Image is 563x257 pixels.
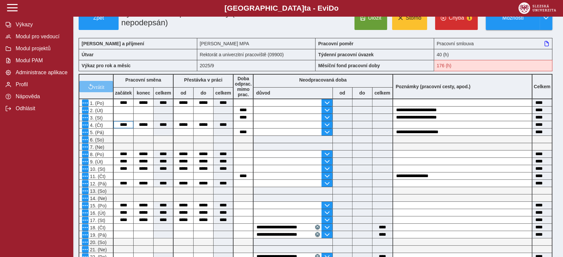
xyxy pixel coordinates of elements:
span: 20. (So) [89,240,107,245]
img: logo_web_su.png [518,2,556,14]
button: vrátit [79,81,113,92]
b: celkem [372,90,392,96]
span: Modul PAM [14,58,68,64]
button: Menu [82,239,89,245]
span: Chyba [449,15,464,21]
div: 40 (h) [434,49,553,60]
div: Fond pracovní doby (176 h) a součet hodin (179:45 h) se neshodují! [434,60,553,71]
span: 21. (Ne) [89,247,107,252]
span: 17. (St) [89,218,105,223]
button: Chyba1 [435,6,478,30]
div: Rektorát a univerzitní pracoviště (09900) [197,49,316,60]
b: Pracovní poměr [318,41,353,46]
span: 10. (St) [89,166,105,172]
span: 6. (So) [89,137,104,142]
span: 4. (Čt) [89,123,103,128]
span: Modul pro vedoucí [14,34,68,40]
div: [PERSON_NAME] MPA [197,38,316,49]
b: do [352,90,372,96]
span: 5. (Pá) [89,130,104,135]
button: Menu [82,195,89,201]
button: Možnosti [486,6,540,30]
span: 12. (Pá) [89,181,107,186]
span: 1 [467,15,472,21]
h1: Výkaz evidence pracovní doby (stav: nepodepsán) [119,6,278,30]
span: o [334,4,339,12]
span: Odhlásit [14,106,68,112]
b: [GEOGRAPHIC_DATA] a - Evi [20,4,543,13]
span: 2. (Út) [89,108,103,113]
b: Útvar [82,52,94,57]
span: 7. (Ne) [89,144,104,150]
span: vrátit [93,84,105,89]
button: Menu [82,165,89,172]
span: 19. (Pá) [89,232,107,238]
button: Menu [82,202,89,209]
b: celkem [154,90,173,96]
button: Menu [82,187,89,194]
span: Zpět [82,15,116,21]
span: 15. (Po) [89,203,107,208]
button: Menu [82,217,89,223]
button: Zpět [79,6,119,30]
b: Doba odprac. mimo prac. [235,76,252,97]
button: Menu [82,114,89,121]
span: 13. (So) [89,188,107,194]
b: Výkaz pro rok a měsíc [82,63,131,68]
b: Poznámky (pracovní cesty, apod.) [393,84,473,89]
b: Pracovní směna [125,77,161,83]
button: Menu [82,209,89,216]
span: Administrace aplikace [14,70,68,76]
span: Modul projektů [14,46,68,52]
button: Menu [82,151,89,157]
div: Pracovní smlouva [434,38,553,49]
b: Neodpracovaná doba [299,77,346,83]
span: Uložit [368,15,381,21]
button: Menu [82,180,89,187]
span: Možnosti [491,15,534,21]
button: Menu [82,100,89,106]
button: Menu [82,129,89,135]
span: 1. (Po) [89,101,104,106]
span: t [304,4,306,12]
span: 8. (Po) [89,152,104,157]
span: 3. (St) [89,115,103,121]
b: Měsíční fond pracovní doby [318,63,380,68]
b: do [194,90,213,96]
button: Uložit [354,6,387,30]
b: konec [134,90,153,96]
span: 18. (Čt) [89,225,106,230]
button: Menu [82,231,89,238]
span: 9. (Út) [89,159,103,164]
b: Týdenní pracovní úvazek [318,52,374,57]
b: začátek [114,90,133,96]
span: D [328,4,334,12]
button: Menu [82,158,89,165]
span: Výkazy [14,22,68,28]
span: 16. (Út) [89,210,106,216]
button: Menu [82,224,89,231]
span: Storno [406,15,421,21]
b: celkem [214,90,233,96]
b: od [333,90,352,96]
button: Menu [82,173,89,179]
button: Storno [392,6,427,30]
b: Celkem [534,84,550,89]
div: 2025/9 [197,60,316,71]
button: Menu [82,122,89,128]
span: 14. (Ne) [89,196,107,201]
b: Přestávka v práci [184,77,222,83]
button: Menu [82,143,89,150]
button: Menu [82,107,89,114]
b: důvod [256,90,270,96]
span: Nápověda [14,94,68,100]
button: Menu [82,246,89,253]
b: od [174,90,193,96]
span: 11. (Čt) [89,174,106,179]
button: Menu [82,136,89,143]
b: [PERSON_NAME] a příjmení [82,41,144,46]
span: Profil [14,82,68,88]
